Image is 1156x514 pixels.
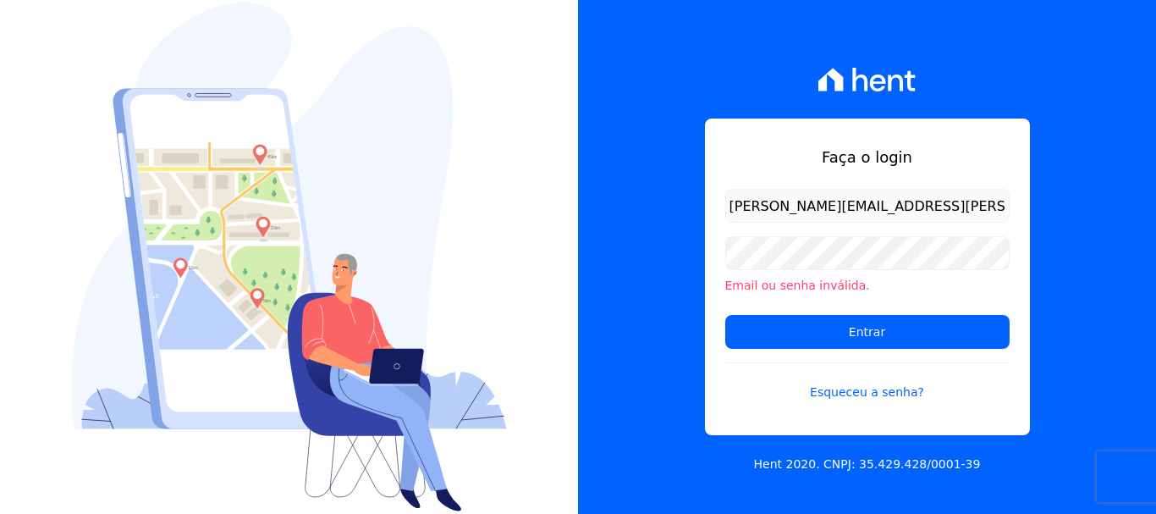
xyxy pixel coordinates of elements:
p: Hent 2020. CNPJ: 35.429.428/0001-39 [754,456,981,473]
input: Email [725,189,1010,223]
input: Entrar [725,315,1010,349]
a: Esqueceu a senha? [725,362,1010,401]
img: Login [72,3,507,511]
li: Email ou senha inválida. [725,277,1010,295]
h1: Faça o login [725,146,1010,169]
